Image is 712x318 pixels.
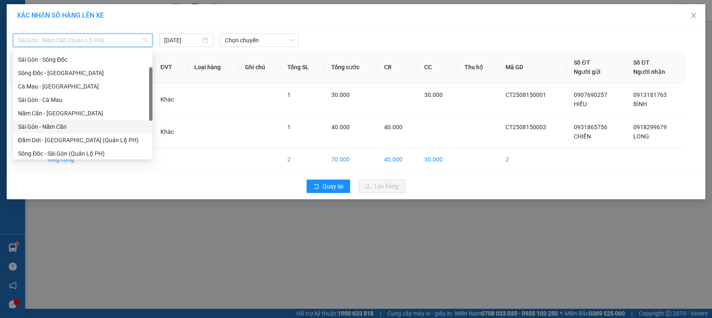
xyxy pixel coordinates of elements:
[377,51,418,83] th: CR
[18,109,147,118] div: Năm Căn - [GEOGRAPHIC_DATA]
[281,51,325,83] th: Tổng SL
[322,182,343,191] span: Quay lại
[574,91,607,98] span: 0907690257
[13,107,152,120] div: Năm Căn - Sài Gòn
[690,12,697,19] span: close
[574,101,587,107] span: HIẾU
[325,51,377,83] th: Tổng cước
[9,83,40,116] td: 1
[633,59,649,66] span: Số ĐT
[225,34,293,47] span: Chọn chuyến
[18,34,147,47] span: Sài Gòn - Năm Căn (Quản Lộ PH)
[4,29,160,39] li: 02839.63.63.63
[238,51,281,83] th: Ghi chú
[574,124,607,130] span: 0931865756
[40,148,129,171] td: Tổng cộng
[9,51,40,83] th: STT
[154,83,188,116] td: Khác
[17,11,104,19] span: XÁC NHẬN SỐ HÀNG LÊN XE
[287,91,291,98] span: 1
[377,148,418,171] td: 40.000
[682,4,705,28] button: Close
[13,147,152,160] div: Sông Đốc - Sài Gòn (Quản Lộ PH)
[48,5,119,16] b: [PERSON_NAME]
[574,59,590,66] span: Số ĐT
[48,20,55,27] span: environment
[307,180,350,193] button: rollbackQuay lại
[188,51,238,83] th: Loại hàng
[154,116,188,148] td: Khác
[18,68,147,78] div: Sông Đốc - [GEOGRAPHIC_DATA]
[633,91,667,98] span: 0913181763
[13,80,152,93] div: Cà Mau - Sài Gòn
[9,116,40,148] td: 2
[164,36,201,45] input: 15/08/2025
[633,68,665,75] span: Người nhận
[499,148,568,171] td: 2
[13,133,152,147] div: Đầm Dơi - Sài Gòn (Quản Lộ PH)
[154,51,188,83] th: ĐVT
[424,91,443,98] span: 30.000
[13,93,152,107] div: Sài Gòn - Cà Mau
[18,122,147,131] div: Sài Gòn - Năm Căn
[13,66,152,80] div: Sông Đốc - Sài Gòn
[633,101,647,107] span: BÌNH
[18,95,147,104] div: Sài Gòn - Cà Mau
[633,133,649,140] span: LONG
[281,148,325,171] td: 2
[48,31,55,37] span: phone
[506,91,546,98] span: CT2508150001
[633,124,667,130] span: 0918299679
[18,136,147,145] div: Đầm Dơi - [GEOGRAPHIC_DATA] (Quản Lộ PH)
[287,124,291,130] span: 1
[13,120,152,133] div: Sài Gòn - Năm Căn
[458,51,499,83] th: Thu hộ
[18,55,147,64] div: Sài Gòn - Sông Đốc
[506,124,546,130] span: CT2508150003
[325,148,377,171] td: 70.000
[359,180,405,193] button: uploadLên hàng
[418,148,458,171] td: 30.000
[574,133,591,140] span: CHIẾN
[313,183,319,190] span: rollback
[331,124,350,130] span: 40.000
[418,51,458,83] th: CC
[18,82,147,91] div: Cà Mau - [GEOGRAPHIC_DATA]
[4,18,160,29] li: 85 [PERSON_NAME]
[13,53,152,66] div: Sài Gòn - Sông Đốc
[331,91,350,98] span: 30.000
[4,52,93,66] b: GỬI : VP Cần Thơ
[384,124,402,130] span: 40.000
[574,68,601,75] span: Người gửi
[499,51,568,83] th: Mã GD
[18,149,147,158] div: Sông Đốc - Sài Gòn (Quản Lộ PH)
